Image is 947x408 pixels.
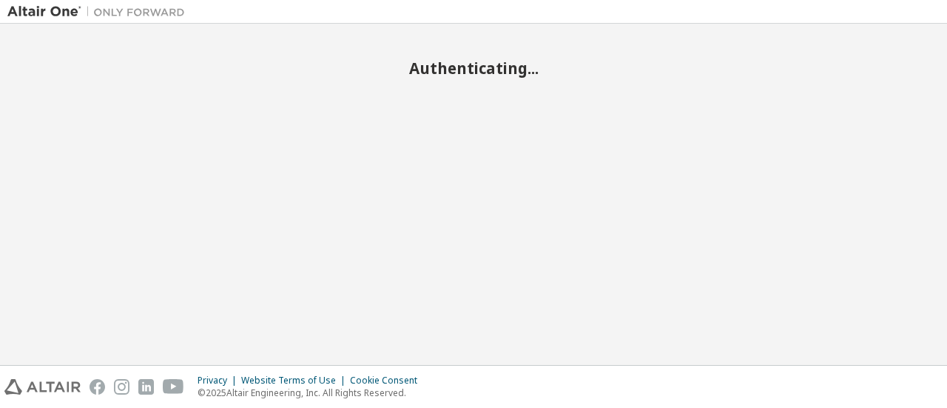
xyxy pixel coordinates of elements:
[114,379,129,395] img: instagram.svg
[7,58,940,78] h2: Authenticating...
[198,375,241,387] div: Privacy
[7,4,192,19] img: Altair One
[198,387,426,399] p: © 2025 Altair Engineering, Inc. All Rights Reserved.
[4,379,81,395] img: altair_logo.svg
[138,379,154,395] img: linkedin.svg
[90,379,105,395] img: facebook.svg
[163,379,184,395] img: youtube.svg
[350,375,426,387] div: Cookie Consent
[241,375,350,387] div: Website Terms of Use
